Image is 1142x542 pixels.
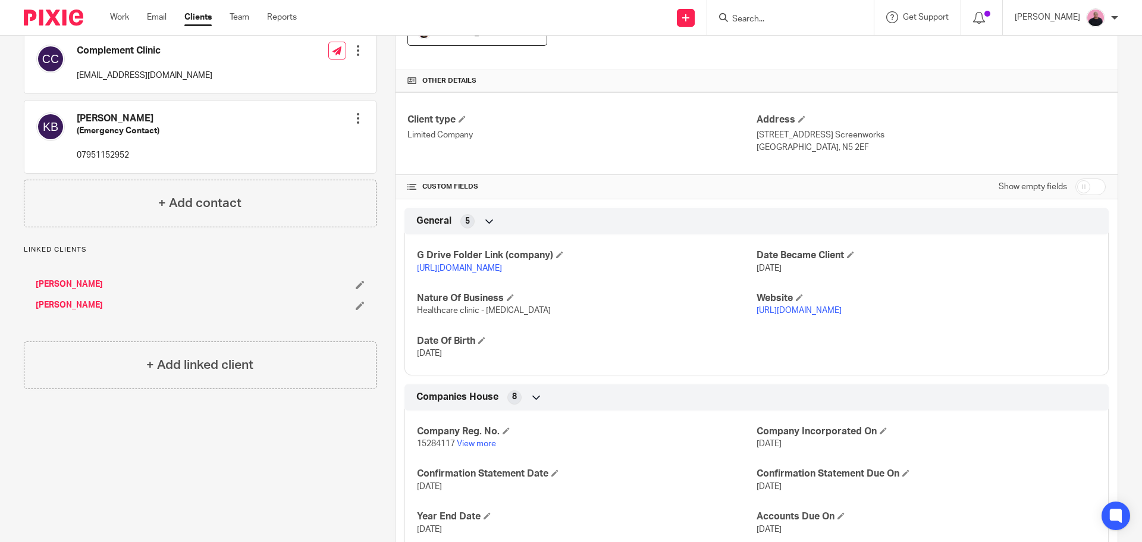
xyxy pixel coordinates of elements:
[24,10,83,26] img: Pixie
[417,440,455,448] span: 15284117
[267,11,297,23] a: Reports
[417,425,757,438] h4: Company Reg. No.
[147,11,167,23] a: Email
[903,13,949,21] span: Get Support
[24,245,377,255] p: Linked clients
[757,142,1106,153] p: [GEOGRAPHIC_DATA], N5 2EF
[184,11,212,23] a: Clients
[457,440,496,448] a: View more
[36,278,103,290] a: [PERSON_NAME]
[417,264,502,272] a: [URL][DOMAIN_NAME]
[757,483,782,491] span: [DATE]
[757,468,1096,480] h4: Confirmation Statement Due On
[417,335,757,347] h4: Date Of Birth
[757,510,1096,523] h4: Accounts Due On
[77,149,159,161] p: 07951152952
[757,264,782,272] span: [DATE]
[407,114,757,126] h4: Client type
[158,194,241,212] h4: + Add contact
[757,525,782,534] span: [DATE]
[422,76,476,86] span: Other details
[230,11,249,23] a: Team
[146,356,253,374] h4: + Add linked client
[417,525,442,534] span: [DATE]
[757,114,1106,126] h4: Address
[77,70,212,82] p: [EMAIL_ADDRESS][DOMAIN_NAME]
[757,129,1106,141] p: [STREET_ADDRESS] Screenworks
[757,306,842,315] a: [URL][DOMAIN_NAME]
[1015,11,1080,23] p: [PERSON_NAME]
[417,510,757,523] h4: Year End Date
[417,306,551,315] span: Healthcare clinic - [MEDICAL_DATA]
[757,249,1096,262] h4: Date Became Client
[416,391,498,403] span: Companies House
[999,181,1067,193] label: Show empty fields
[757,292,1096,305] h4: Website
[416,215,451,227] span: General
[36,299,103,311] a: [PERSON_NAME]
[36,112,65,141] img: svg%3E
[465,215,470,227] span: 5
[36,45,65,73] img: svg%3E
[757,425,1096,438] h4: Company Incorporated On
[417,292,757,305] h4: Nature Of Business
[417,249,757,262] h4: G Drive Folder Link (company)
[512,391,517,403] span: 8
[77,45,212,57] h4: Complement Clinic
[77,112,159,125] h4: [PERSON_NAME]
[731,14,838,25] input: Search
[407,182,757,192] h4: CUSTOM FIELDS
[110,11,129,23] a: Work
[417,483,442,491] span: [DATE]
[757,440,782,448] span: [DATE]
[407,129,757,141] p: Limited Company
[417,468,757,480] h4: Confirmation Statement Date
[417,349,442,358] span: [DATE]
[77,125,159,137] h5: (Emergency Contact)
[1086,8,1105,27] img: Bio%20-%20Kemi%20.png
